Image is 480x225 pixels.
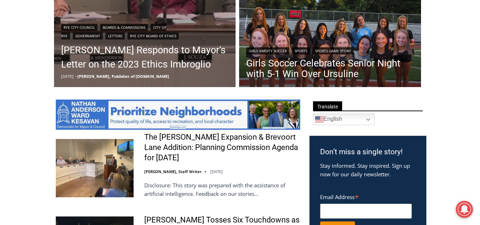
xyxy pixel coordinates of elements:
a: [PERSON_NAME], Staff Writer [144,169,202,174]
a: Letters [106,32,125,39]
a: [PERSON_NAME] Responds to Mayor’s Letter on the 2023 Ethics Imbroglio [61,43,229,71]
time: [DATE] [61,74,74,79]
span: Translate [313,101,342,111]
img: en [315,115,324,124]
time: [DATE] [210,169,223,174]
h3: Don’t miss a single story! [320,146,416,158]
div: "[PERSON_NAME] and I covered the [DATE] Parade, which was a really eye opening experience as I ha... [179,0,336,69]
span: – [75,74,77,79]
a: The [PERSON_NAME] Expansion & Brevoort Lane Addition: Planning Commission Agenda for [DATE] [144,132,300,163]
img: The Osborn Expansion & Brevoort Lane Addition: Planning Commission Agenda for Tuesday, October 14... [56,139,134,197]
a: Girls Soccer Celebrates Senior Night with 5-1 Win Over Ursuline [246,58,414,79]
a: Boards & Commissions [100,24,148,31]
span: Intern @ [DOMAIN_NAME] [186,71,329,87]
a: Government [73,32,103,39]
p: Disclosure: This story was prepared with the assistance of artificial intelligence. Feedback on o... [144,181,300,198]
a: Sports [292,47,310,54]
a: [PERSON_NAME], Publisher of [DOMAIN_NAME] [77,74,169,79]
div: | | [246,46,414,54]
a: Intern @ [DOMAIN_NAME] [171,69,344,89]
p: Stay informed. Stay inspired. Sign up now for our daily newsletter. [320,161,416,178]
a: Girls Varsity Soccer [246,47,289,54]
a: Rye City Board of Ethics [128,32,179,39]
a: Sports Game Story [313,47,354,54]
a: English [313,114,374,125]
label: Email Address [320,190,412,203]
div: | | | | | [61,22,229,39]
a: Rye City Council [61,24,97,31]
